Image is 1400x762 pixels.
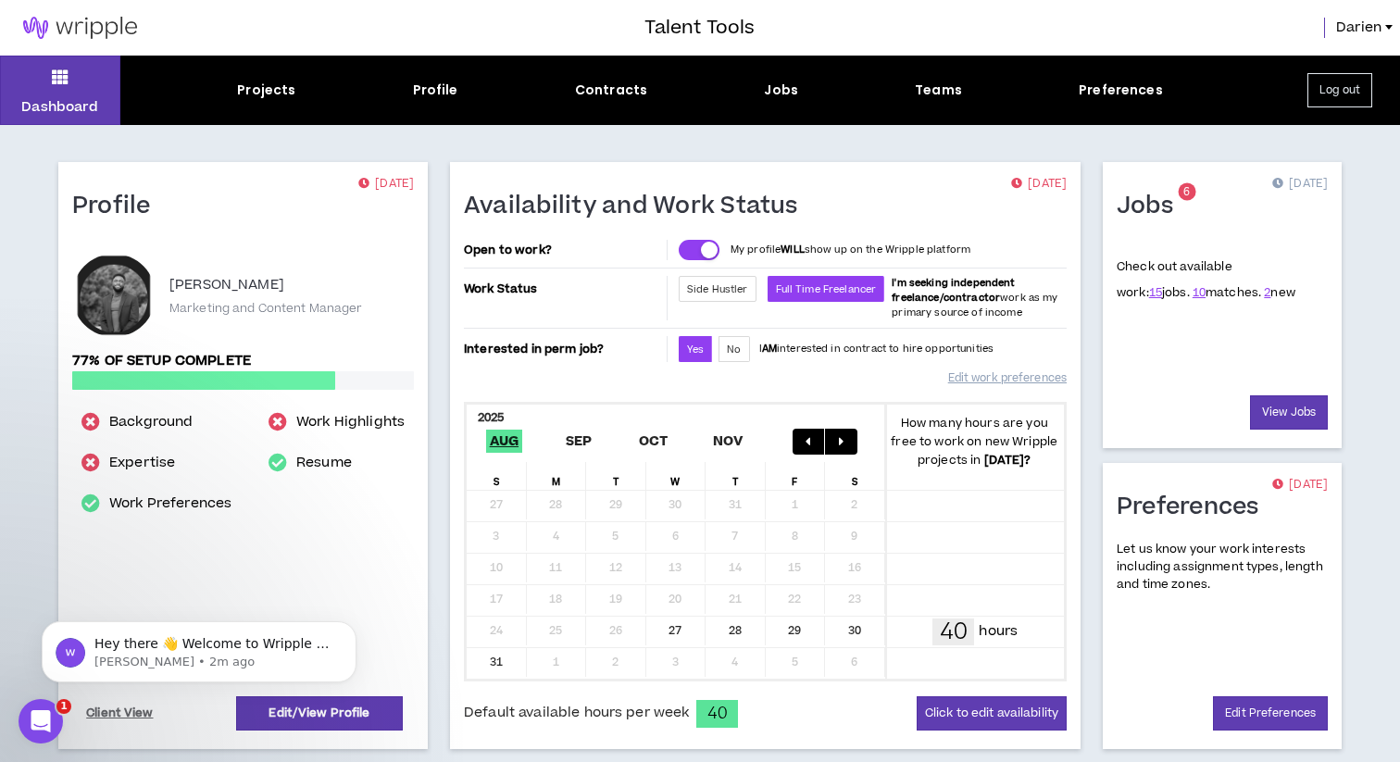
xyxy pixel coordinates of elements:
[1193,284,1261,301] span: matches.
[296,452,352,474] a: Resume
[358,175,414,194] p: [DATE]
[14,582,384,712] iframe: Intercom notifications message
[1117,493,1273,522] h1: Preferences
[464,276,663,302] p: Work Status
[169,274,284,296] p: [PERSON_NAME]
[644,14,755,42] h3: Talent Tools
[586,462,646,490] div: T
[72,192,165,221] h1: Profile
[575,81,647,100] div: Contracts
[1213,696,1328,731] a: Edit Preferences
[169,300,362,317] p: Marketing and Content Manager
[948,362,1067,394] a: Edit work preferences
[527,462,587,490] div: M
[892,276,1015,305] b: I'm seeking independent freelance/contractor
[731,243,970,257] p: My profile show up on the Wripple platform
[83,697,156,730] a: Client View
[464,192,812,221] h1: Availability and Work Status
[21,97,98,117] p: Dashboard
[1149,284,1162,301] a: 15
[885,414,1065,469] p: How many hours are you free to work on new Wripple projects in
[72,254,156,337] div: Darien J.
[109,452,175,474] a: Expertise
[687,282,748,296] span: Side Hustler
[562,430,596,453] span: Sep
[236,696,403,731] a: Edit/View Profile
[478,409,505,426] b: 2025
[464,703,689,723] span: Default available hours per week
[762,342,777,356] strong: AM
[486,430,523,453] span: Aug
[1011,175,1067,194] p: [DATE]
[1183,184,1190,200] span: 6
[635,430,672,453] span: Oct
[72,351,414,371] p: 77% of setup complete
[109,493,231,515] a: Work Preferences
[1117,541,1328,594] p: Let us know your work interests including assignment types, length and time zones.
[1307,73,1372,107] button: Log out
[759,342,994,356] p: I interested in contract to hire opportunities
[109,411,193,433] a: Background
[1079,81,1163,100] div: Preferences
[1336,18,1381,38] span: Darien
[781,243,805,256] strong: WILL
[727,343,741,356] span: No
[646,462,706,490] div: W
[1117,258,1295,301] p: Check out available work:
[1272,175,1328,194] p: [DATE]
[1149,284,1190,301] span: jobs.
[766,462,826,490] div: F
[56,699,71,714] span: 1
[1178,183,1195,201] sup: 6
[825,462,885,490] div: S
[1272,476,1328,494] p: [DATE]
[764,81,798,100] div: Jobs
[1250,395,1328,430] a: View Jobs
[1264,284,1270,301] a: 2
[892,276,1057,319] span: work as my primary source of income
[709,430,747,453] span: Nov
[984,452,1031,468] b: [DATE] ?
[706,462,766,490] div: T
[917,696,1067,731] button: Click to edit availability
[19,699,63,743] iframe: Intercom live chat
[1264,284,1295,301] span: new
[1117,192,1187,221] h1: Jobs
[915,81,962,100] div: Teams
[464,336,663,362] p: Interested in perm job?
[1193,284,1206,301] a: 10
[979,621,1018,642] p: hours
[237,81,295,100] div: Projects
[296,411,405,433] a: Work Highlights
[467,462,527,490] div: S
[413,81,458,100] div: Profile
[687,343,704,356] span: Yes
[464,243,663,257] p: Open to work?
